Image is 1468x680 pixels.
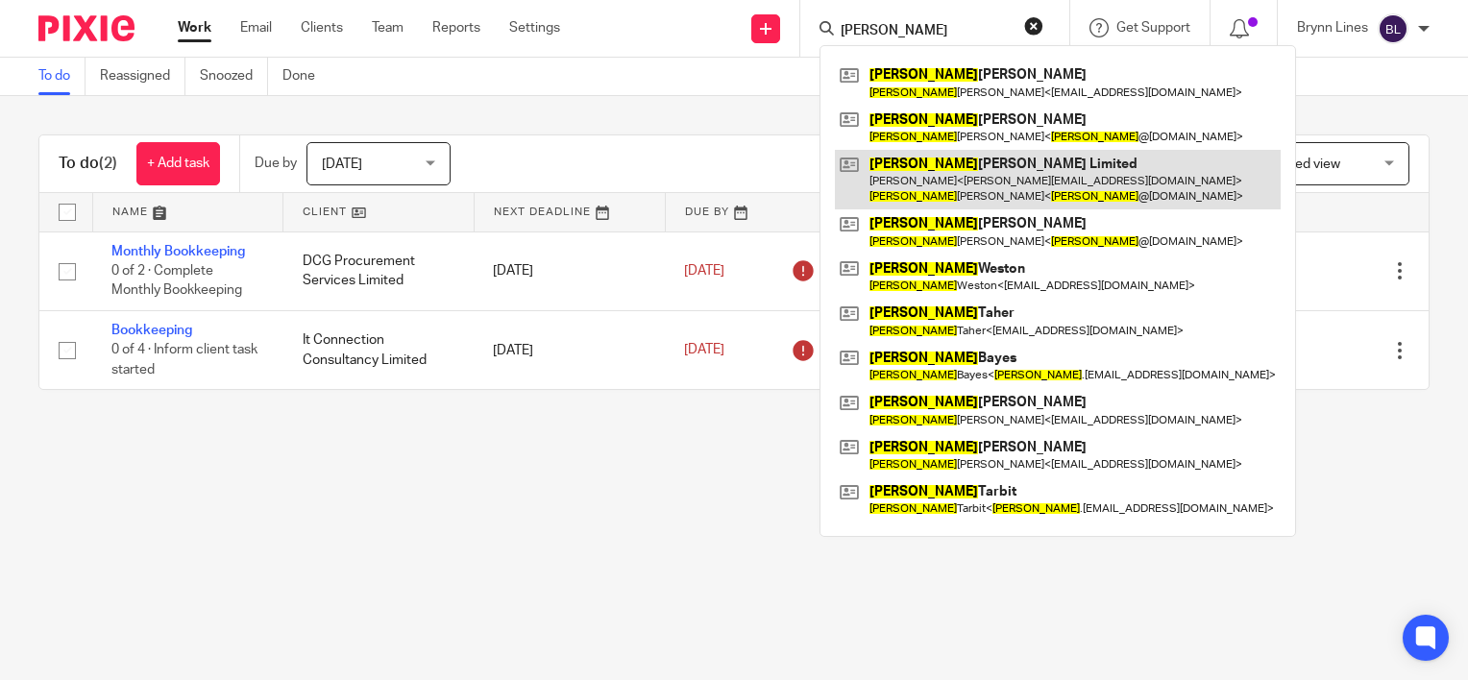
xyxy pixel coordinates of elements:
[111,264,242,298] span: 0 of 2 · Complete Monthly Bookkeeping
[322,158,362,171] span: [DATE]
[59,154,117,174] h1: To do
[200,58,268,95] a: Snoozed
[1378,13,1408,44] img: svg%3E
[240,18,272,37] a: Email
[178,18,211,37] a: Work
[301,18,343,37] a: Clients
[38,58,86,95] a: To do
[684,344,724,357] span: [DATE]
[474,231,665,310] td: [DATE]
[1024,16,1043,36] button: Clear
[283,310,475,389] td: It Connection Consultancy Limited
[111,245,245,258] a: Monthly Bookkeeping
[432,18,480,37] a: Reports
[474,310,665,389] td: [DATE]
[282,58,330,95] a: Done
[100,58,185,95] a: Reassigned
[38,15,135,41] img: Pixie
[283,231,475,310] td: DCG Procurement Services Limited
[1116,21,1190,35] span: Get Support
[839,23,1012,40] input: Search
[99,156,117,171] span: (2)
[255,154,297,173] p: Due by
[111,324,192,337] a: Bookkeeping
[111,344,257,377] span: 0 of 4 · Inform client task started
[136,142,220,185] a: + Add task
[372,18,404,37] a: Team
[509,18,560,37] a: Settings
[1297,18,1368,37] p: Brynn Lines
[684,264,724,278] span: [DATE]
